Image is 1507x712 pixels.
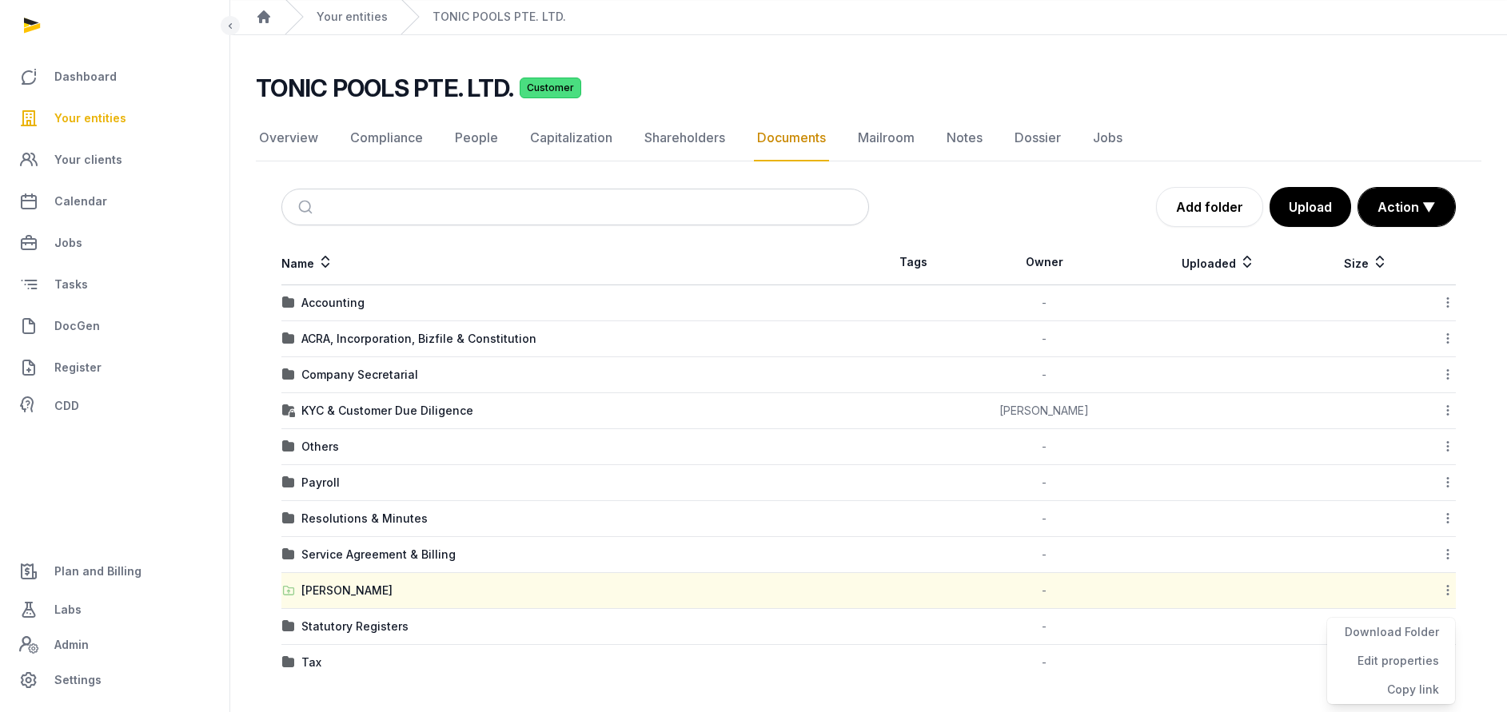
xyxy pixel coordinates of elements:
[13,224,217,262] a: Jobs
[958,429,1130,465] td: -
[958,501,1130,537] td: -
[13,58,217,96] a: Dashboard
[282,620,295,633] img: folder.svg
[958,537,1130,573] td: -
[958,465,1130,501] td: -
[54,67,117,86] span: Dashboard
[54,233,82,253] span: Jobs
[641,115,728,161] a: Shareholders
[282,584,295,597] img: folder-upload.svg
[289,189,326,225] button: Submit
[282,476,295,489] img: folder.svg
[13,307,217,345] a: DocGen
[301,439,339,455] div: Others
[301,367,418,383] div: Company Secretarial
[1011,115,1064,161] a: Dossier
[433,9,566,25] a: TONIC POOLS PTE. LTD.
[282,332,295,345] img: folder.svg
[256,74,513,102] h2: TONIC POOLS PTE. LTD.
[1130,240,1306,285] th: Uploaded
[54,396,79,416] span: CDD
[1327,675,1455,704] div: Copy link
[13,591,217,629] a: Labs
[1090,115,1126,161] a: Jobs
[958,573,1130,609] td: -
[301,547,456,563] div: Service Agreement & Billing
[13,390,217,422] a: CDD
[13,348,217,387] a: Register
[13,629,217,661] a: Admin
[855,115,918,161] a: Mailroom
[958,609,1130,645] td: -
[13,552,217,591] a: Plan and Billing
[13,141,217,179] a: Your clients
[54,358,102,377] span: Register
[347,115,426,161] a: Compliance
[13,661,217,699] a: Settings
[301,403,473,419] div: KYC & Customer Due Diligence
[54,275,88,294] span: Tasks
[282,512,295,525] img: folder.svg
[301,583,393,599] div: [PERSON_NAME]
[1270,187,1351,227] button: Upload
[958,321,1130,357] td: -
[282,404,295,417] img: folder-locked-icon.svg
[281,240,869,285] th: Name
[943,115,986,161] a: Notes
[54,150,122,169] span: Your clients
[958,645,1130,681] td: -
[754,115,829,161] a: Documents
[958,240,1130,285] th: Owner
[54,192,107,211] span: Calendar
[54,316,100,336] span: DocGen
[13,265,217,304] a: Tasks
[301,295,365,311] div: Accounting
[54,635,89,654] span: Admin
[54,670,102,690] span: Settings
[958,393,1130,429] td: [PERSON_NAME]
[54,109,126,128] span: Your entities
[301,654,321,670] div: Tax
[54,562,142,581] span: Plan and Billing
[527,115,616,161] a: Capitalization
[1156,187,1263,227] a: Add folder
[256,115,321,161] a: Overview
[282,656,295,669] img: folder.svg
[13,99,217,137] a: Your entities
[1306,240,1426,285] th: Size
[1358,188,1455,226] button: Action ▼
[520,78,581,98] span: Customer
[282,548,295,561] img: folder.svg
[301,511,428,527] div: Resolutions & Minutes
[301,619,409,634] div: Statutory Registers
[452,115,501,161] a: People
[1327,618,1455,646] div: Download Folder
[301,475,340,491] div: Payroll
[54,600,82,619] span: Labs
[282,440,295,453] img: folder.svg
[256,115,1481,161] nav: Tabs
[958,285,1130,321] td: -
[869,240,959,285] th: Tags
[301,331,536,347] div: ACRA, Incorporation, Bizfile & Constitution
[282,368,295,381] img: folder.svg
[958,357,1130,393] td: -
[282,296,295,309] img: folder.svg
[13,182,217,221] a: Calendar
[317,9,388,25] a: Your entities
[1327,646,1455,675] div: Edit properties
